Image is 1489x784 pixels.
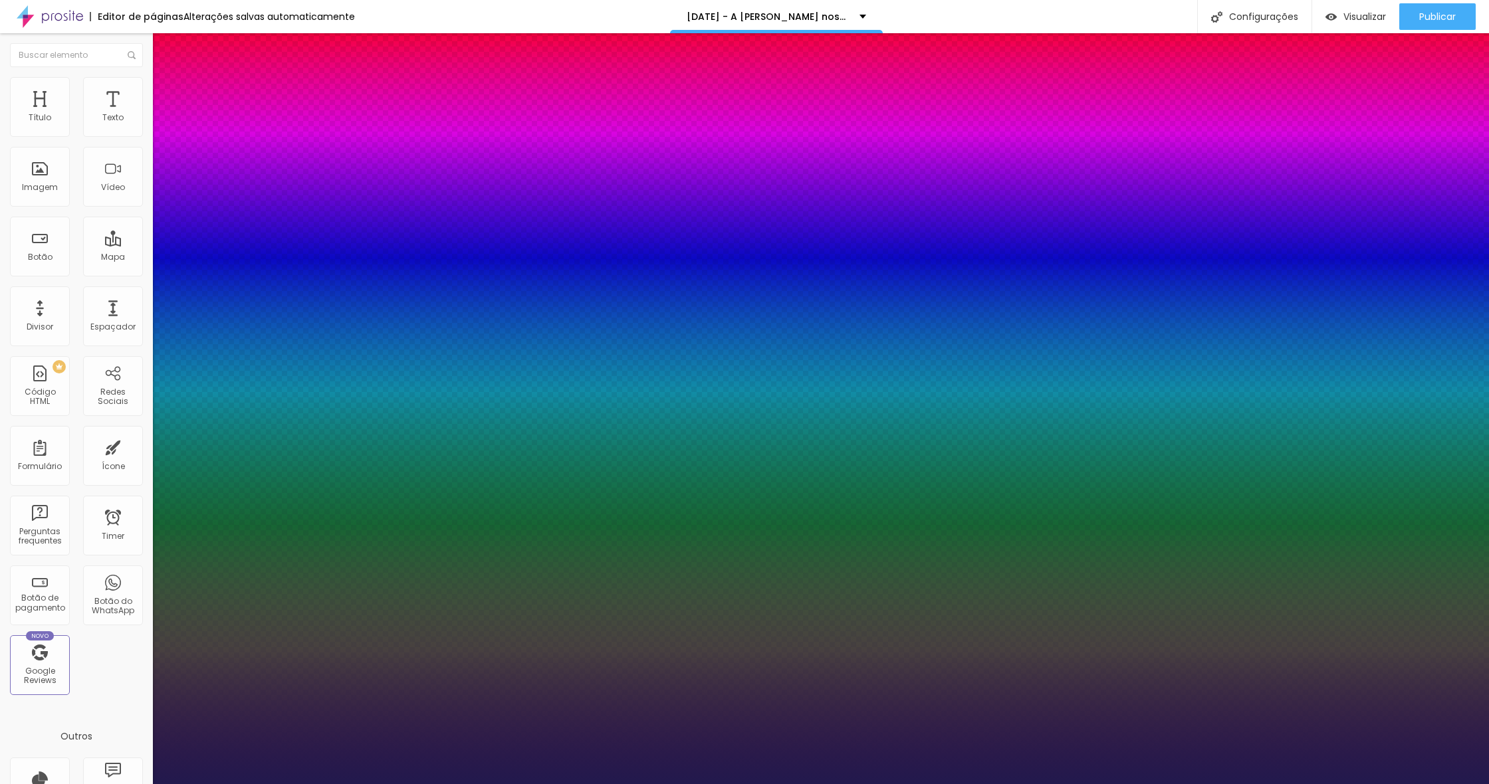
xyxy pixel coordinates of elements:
[22,183,58,192] div: Imagem
[90,12,183,21] div: Editor de páginas
[10,43,143,67] input: Buscar elemento
[13,527,66,546] div: Perguntas frequentes
[101,252,125,262] div: Mapa
[90,322,136,332] div: Espaçador
[13,593,66,613] div: Botão de pagamento
[18,462,62,471] div: Formulário
[86,597,139,616] div: Botão do WhatsApp
[183,12,355,21] div: Alterações salvas automaticamente
[1211,11,1222,23] img: Icone
[29,113,51,122] div: Título
[27,322,53,332] div: Divisor
[128,51,136,59] img: Icone
[102,532,124,541] div: Timer
[687,12,850,21] p: [DATE] - A [PERSON_NAME] nossa morada
[102,462,125,471] div: Ícone
[86,387,139,407] div: Redes Sociais
[1343,11,1386,22] span: Visualizar
[101,183,125,192] div: Vídeo
[1325,11,1337,23] img: view-1.svg
[1399,3,1476,30] button: Publicar
[102,113,124,122] div: Texto
[13,666,66,686] div: Google Reviews
[1419,11,1456,22] span: Publicar
[1312,3,1399,30] button: Visualizar
[28,252,53,262] div: Botão
[13,387,66,407] div: Código HTML
[26,631,55,640] div: Novo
